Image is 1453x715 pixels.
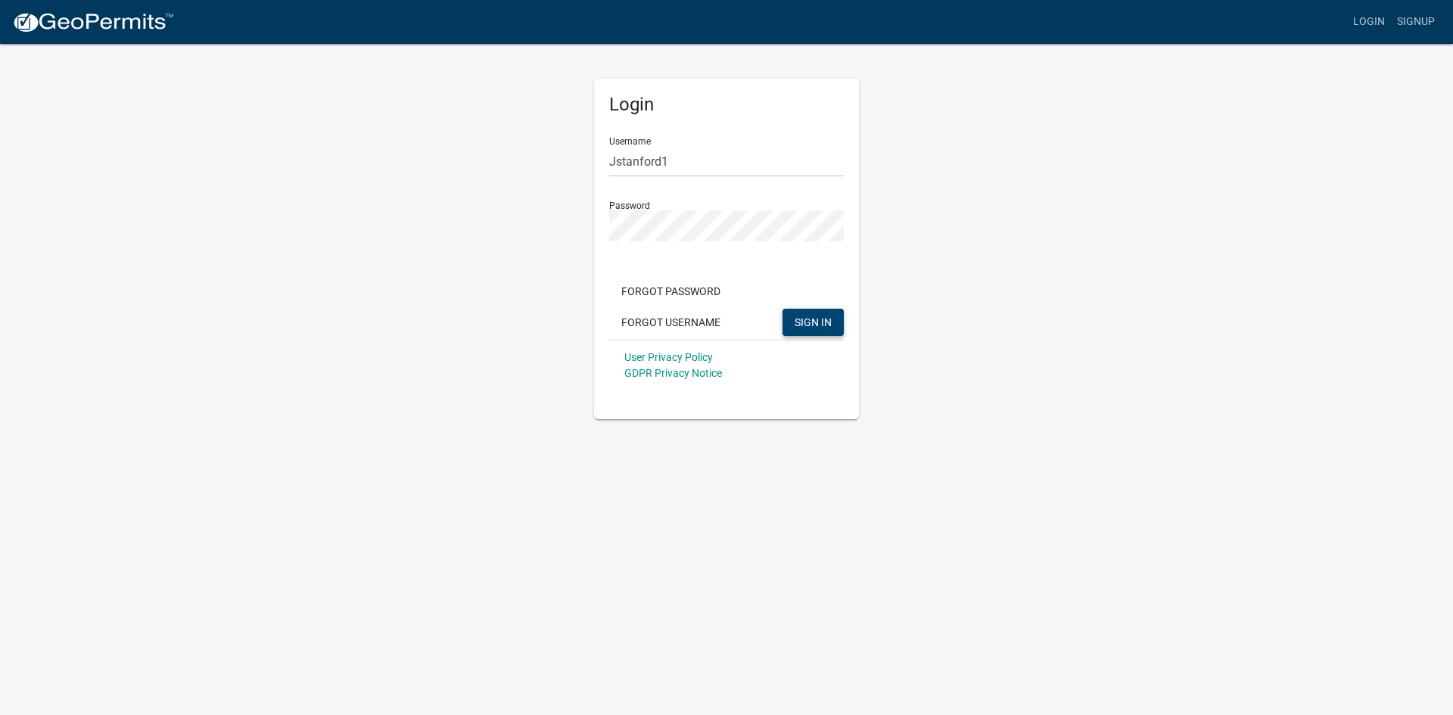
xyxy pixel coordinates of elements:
[783,309,844,336] button: SIGN IN
[609,309,733,336] button: Forgot Username
[624,367,722,379] a: GDPR Privacy Notice
[609,278,733,305] button: Forgot Password
[795,316,832,328] span: SIGN IN
[609,94,844,116] h5: Login
[1347,8,1391,36] a: Login
[624,351,713,363] a: User Privacy Policy
[1391,8,1441,36] a: Signup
